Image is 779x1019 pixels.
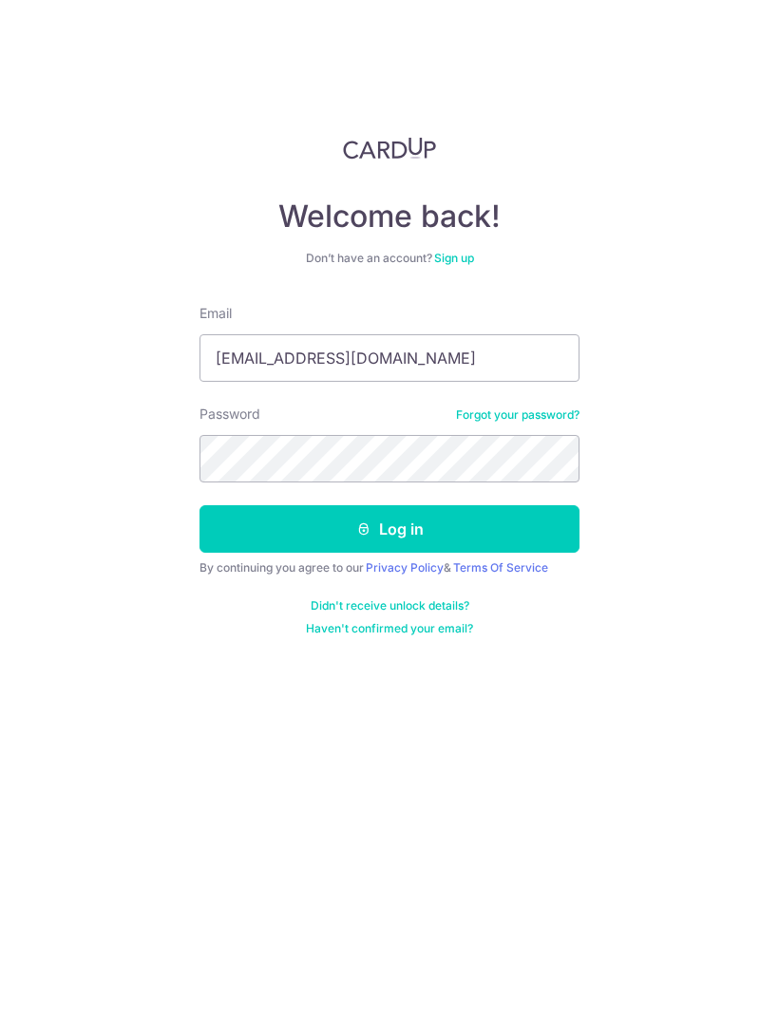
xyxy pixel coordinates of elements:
div: Don’t have an account? [199,251,579,266]
a: Haven't confirmed your email? [306,621,473,636]
button: Log in [199,505,579,553]
h4: Welcome back! [199,198,579,236]
img: CardUp Logo [343,137,436,160]
div: By continuing you agree to our & [199,560,579,576]
a: Sign up [434,251,474,265]
a: Privacy Policy [366,560,444,575]
a: Terms Of Service [453,560,548,575]
input: Enter your Email [199,334,579,382]
a: Forgot your password? [456,407,579,423]
label: Email [199,304,232,323]
a: Didn't receive unlock details? [311,598,469,613]
label: Password [199,405,260,424]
